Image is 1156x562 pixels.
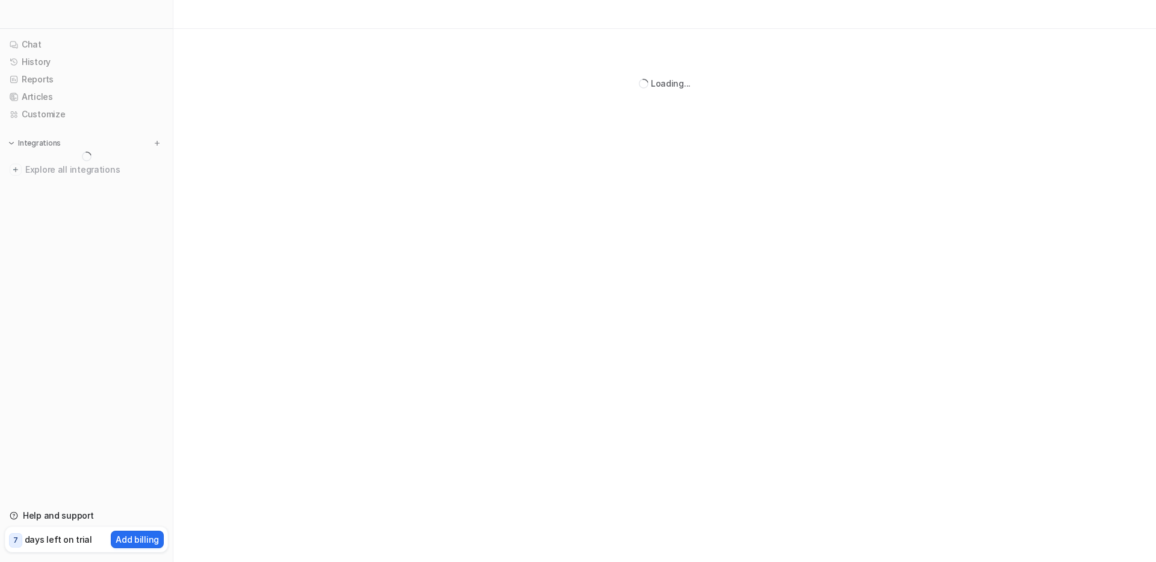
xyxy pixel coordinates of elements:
[10,164,22,176] img: explore all integrations
[651,77,691,90] div: Loading...
[5,36,168,53] a: Chat
[116,533,159,546] p: Add billing
[5,54,168,70] a: History
[5,71,168,88] a: Reports
[25,533,92,546] p: days left on trial
[13,535,18,546] p: 7
[25,160,163,179] span: Explore all integrations
[5,106,168,123] a: Customize
[18,138,61,148] p: Integrations
[5,88,168,105] a: Articles
[153,139,161,147] img: menu_add.svg
[111,531,164,548] button: Add billing
[5,161,168,178] a: Explore all integrations
[5,137,64,149] button: Integrations
[5,507,168,524] a: Help and support
[7,139,16,147] img: expand menu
